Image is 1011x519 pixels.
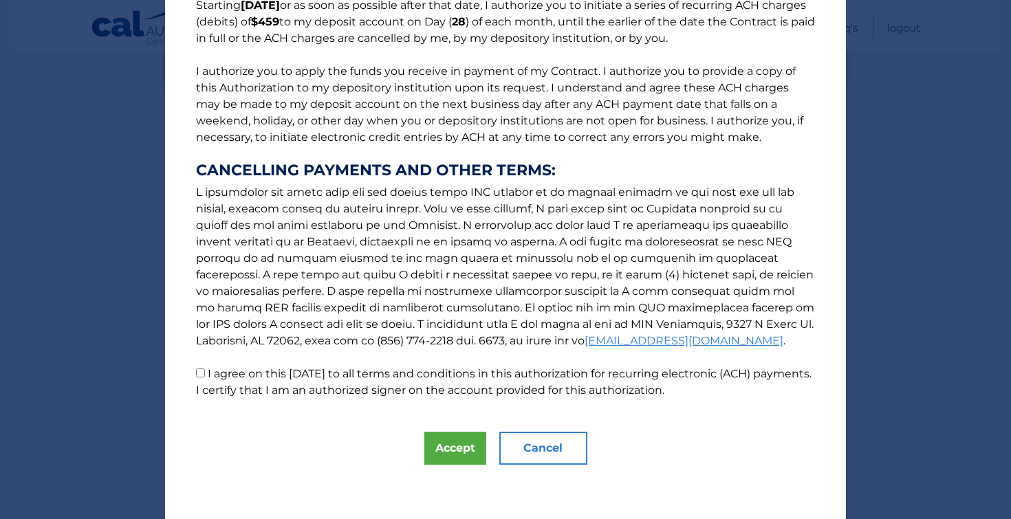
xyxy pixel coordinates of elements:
[585,334,783,347] a: [EMAIL_ADDRESS][DOMAIN_NAME]
[251,15,279,28] b: $459
[452,15,466,28] b: 28
[424,432,486,465] button: Accept
[499,432,587,465] button: Cancel
[196,162,815,179] strong: CANCELLING PAYMENTS AND OTHER TERMS:
[196,367,812,397] label: I agree on this [DATE] to all terms and conditions in this authorization for recurring electronic...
